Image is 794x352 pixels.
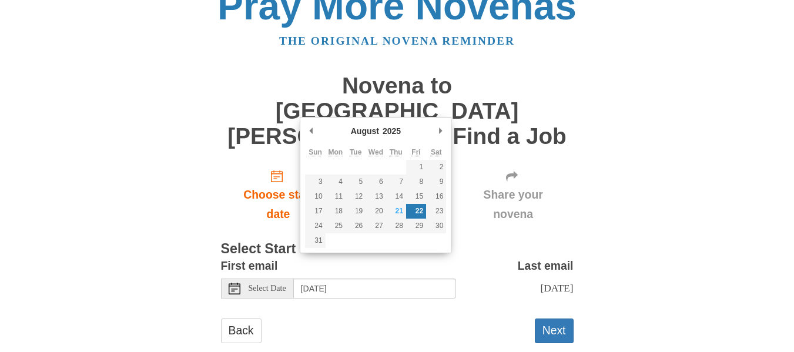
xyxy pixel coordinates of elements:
abbr: Wednesday [368,148,383,156]
a: Choose start date [221,160,336,230]
button: 29 [406,219,426,233]
button: 3 [305,175,325,189]
button: Next [535,319,574,343]
button: 21 [386,204,406,219]
span: Choose start date [233,185,324,224]
button: 15 [406,189,426,204]
button: 10 [305,189,325,204]
button: 28 [386,219,406,233]
button: Previous Month [305,122,317,140]
div: 2025 [381,122,403,140]
button: 17 [305,204,325,219]
button: 25 [326,219,346,233]
button: 8 [406,175,426,189]
button: 5 [346,175,366,189]
button: 9 [426,175,446,189]
abbr: Tuesday [350,148,361,156]
button: 23 [426,204,446,219]
a: Back [221,319,262,343]
button: 13 [366,189,386,204]
abbr: Saturday [431,148,442,156]
abbr: Friday [411,148,420,156]
span: Select Date [249,284,286,293]
span: [DATE] [540,282,573,294]
button: 18 [326,204,346,219]
button: 2 [426,160,446,175]
button: 12 [346,189,366,204]
input: Use the arrow keys to pick a date [294,279,456,299]
div: Click "Next" to confirm your start date first. [453,160,574,230]
button: 6 [366,175,386,189]
abbr: Thursday [390,148,403,156]
abbr: Sunday [309,148,322,156]
button: 4 [326,175,346,189]
abbr: Monday [329,148,343,156]
button: 19 [346,204,366,219]
button: 26 [346,219,366,233]
div: August [349,122,381,140]
label: Last email [518,256,574,276]
button: 20 [366,204,386,219]
button: 22 [406,204,426,219]
h3: Select Start Date [221,242,574,257]
button: 24 [305,219,325,233]
button: Next Month [434,122,446,140]
h1: Novena to [GEOGRAPHIC_DATA][PERSON_NAME] to Find a Job [221,73,574,149]
span: Share your novena [465,185,562,224]
button: 7 [386,175,406,189]
button: 16 [426,189,446,204]
button: 27 [366,219,386,233]
label: First email [221,256,278,276]
button: 30 [426,219,446,233]
a: The original novena reminder [279,35,515,47]
button: 31 [305,233,325,248]
button: 11 [326,189,346,204]
button: 1 [406,160,426,175]
button: 14 [386,189,406,204]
